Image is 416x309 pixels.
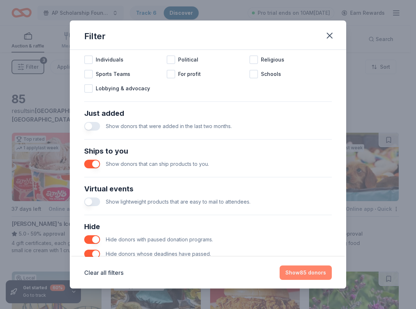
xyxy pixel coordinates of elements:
[84,183,332,195] div: Virtual events
[84,108,332,119] div: Just added
[96,84,150,93] span: Lobbying & advocacy
[106,123,232,129] span: Show donors that were added in the last two months.
[280,265,332,280] button: Show85 donors
[84,145,332,157] div: Ships to you
[106,236,213,242] span: Hide donors with paused donation programs.
[261,70,281,78] span: Schools
[106,199,250,205] span: Show lightweight products that are easy to mail to attendees.
[84,221,332,232] div: Hide
[106,161,209,167] span: Show donors that can ship products to you.
[96,70,130,78] span: Sports Teams
[261,55,284,64] span: Religious
[178,70,201,78] span: For profit
[84,31,105,42] div: Filter
[96,55,123,64] span: Individuals
[106,251,211,257] span: Hide donors whose deadlines have passed.
[84,268,123,277] button: Clear all filters
[178,55,198,64] span: Political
